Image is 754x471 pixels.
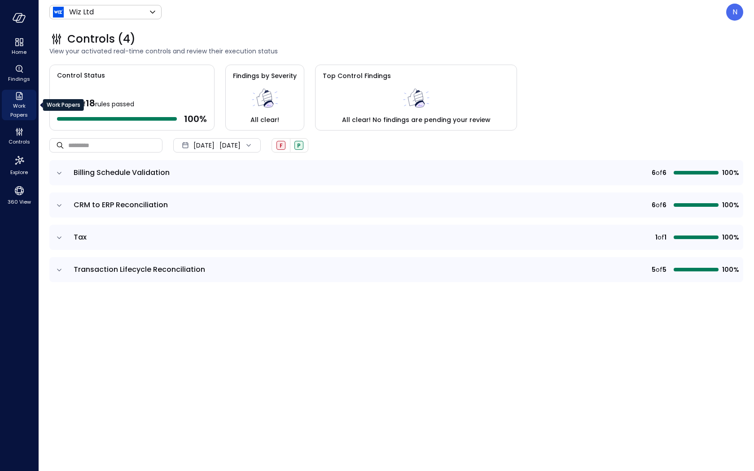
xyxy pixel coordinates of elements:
[49,46,743,56] span: View your activated real-time controls and review their execution status
[722,265,738,275] span: 100%
[184,113,207,125] span: 100 %
[50,65,105,80] span: Control Status
[74,167,170,178] span: Billing Schedule Validation
[656,200,662,210] span: of
[12,48,26,57] span: Home
[2,126,36,147] div: Controls
[2,183,36,207] div: 360 View
[652,200,656,210] span: 6
[297,142,301,149] span: P
[652,168,656,178] span: 6
[5,101,33,119] span: Work Papers
[726,4,743,21] div: Noy Vadai
[250,115,279,125] span: All clear!
[662,168,666,178] span: 6
[43,99,84,111] div: Work Papers
[8,74,30,83] span: Findings
[722,232,738,242] span: 100%
[55,169,64,178] button: expand row
[74,200,168,210] span: CRM to ERP Reconciliation
[8,197,31,206] span: 360 View
[86,97,95,109] span: 18
[323,71,391,80] span: Top Control Findings
[10,168,28,177] span: Explore
[655,232,658,242] span: 1
[9,137,30,146] span: Controls
[2,153,36,178] div: Explore
[74,264,205,275] span: Transaction Lifecycle Reconciliation
[193,140,215,150] span: [DATE]
[656,265,662,275] span: of
[55,201,64,210] button: expand row
[2,63,36,84] div: Findings
[233,71,297,80] span: Findings by Severity
[280,142,283,149] span: F
[95,100,134,109] span: rules passed
[664,232,666,242] span: 1
[722,200,738,210] span: 100%
[53,7,64,17] img: Icon
[342,115,491,125] span: All clear! No findings are pending your review
[74,232,87,242] span: Tax
[69,7,94,17] p: Wiz Ltd
[294,141,303,150] div: Passed
[656,168,662,178] span: of
[276,141,285,150] div: Failed
[55,233,64,242] button: expand row
[2,36,36,57] div: Home
[662,200,666,210] span: 6
[662,265,666,275] span: 5
[67,32,136,46] span: Controls (4)
[652,265,656,275] span: 5
[57,97,66,109] span: 18
[722,168,738,178] span: 100%
[2,90,36,120] div: Work Papers
[658,232,664,242] span: of
[55,266,64,275] button: expand row
[732,7,737,17] p: N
